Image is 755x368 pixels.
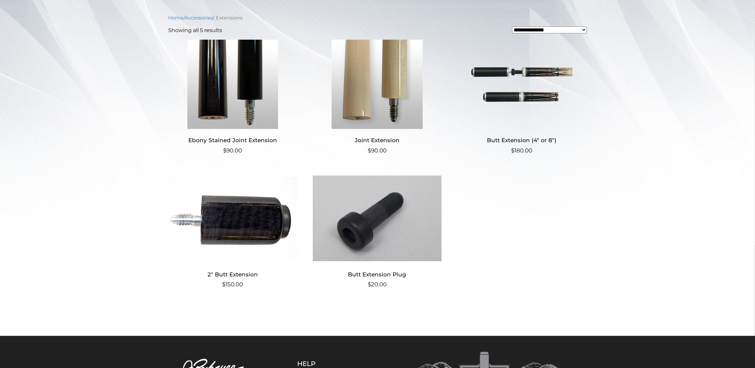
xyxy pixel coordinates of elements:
[297,360,349,368] h5: Help
[457,134,586,146] h2: Butt Extension (4″ or 8″)
[512,26,587,34] select: Shop order
[168,40,297,155] a: Ebony Stained Joint Extension $90.00
[168,134,297,146] h2: Ebony Stained Joint Extension
[168,26,222,34] p: Showing all 5 results
[457,40,586,129] img: Butt Extension (4" or 8")
[368,281,371,288] span: $
[313,174,442,263] img: Butt Extension Plug
[368,147,371,154] span: $
[313,268,442,280] h2: Butt Extension Plug
[222,281,225,288] span: $
[168,174,297,263] img: 2" Butt Extension
[168,14,587,21] nav: Breadcrumb
[368,281,387,288] bdi: 20.00
[368,147,387,154] bdi: 90.00
[223,147,242,154] bdi: 90.00
[313,134,442,146] h2: Joint Extension
[511,147,532,154] bdi: 180.00
[222,281,243,288] bdi: 150.00
[223,147,226,154] span: $
[168,40,297,129] img: Ebony Stained Joint Extension
[168,268,297,280] h2: 2″ Butt Extension
[511,147,514,154] span: $
[168,15,184,21] a: Home
[168,174,297,289] a: 2″ Butt Extension $150.00
[457,40,586,155] a: Butt Extension (4″ or 8″) $180.00
[313,40,442,155] a: Joint Extension $90.00
[313,40,442,129] img: Joint Extension
[313,174,442,289] a: Butt Extension Plug $20.00
[185,15,213,21] a: Accessories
